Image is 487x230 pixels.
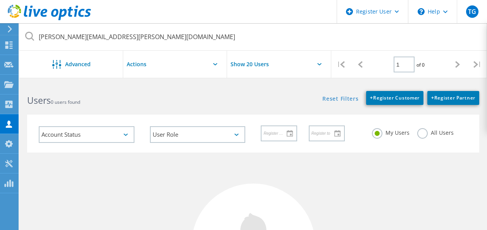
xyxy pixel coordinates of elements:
div: User Role [150,126,246,143]
a: Live Optics Dashboard [8,16,91,22]
div: | [468,51,487,78]
a: Reset Filters [322,96,358,103]
b: Users [27,94,51,106]
b: + [370,94,373,101]
a: +Register Customer [366,91,423,105]
label: My Users [372,128,410,136]
b: + [431,94,434,101]
input: Register from [262,126,291,141]
label: All Users [417,128,454,136]
a: +Register Partner [427,91,479,105]
span: TG [468,9,476,15]
div: | [331,51,351,78]
svg: \n [418,8,425,15]
span: Advanced [65,62,91,67]
span: Register Customer [370,94,420,101]
div: Account Status [39,126,134,143]
span: of 0 [416,62,425,68]
input: Register to [310,126,339,141]
span: Register Partner [431,94,475,101]
span: 0 users found [51,99,80,105]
